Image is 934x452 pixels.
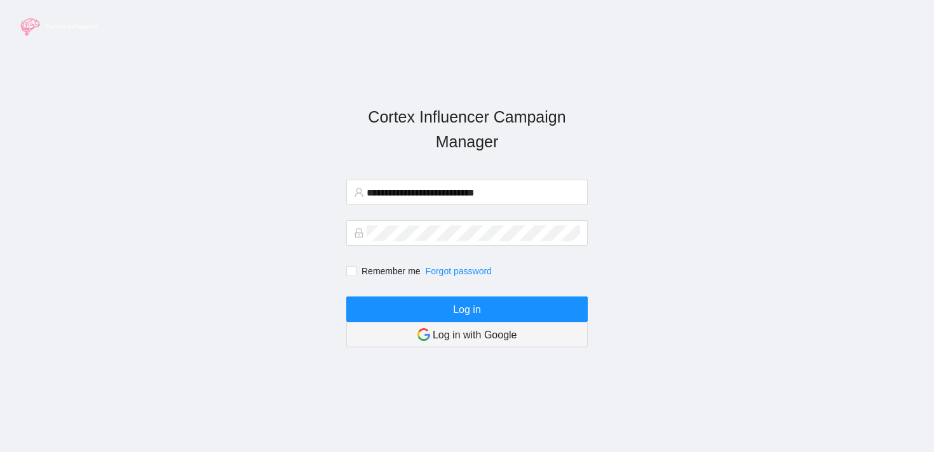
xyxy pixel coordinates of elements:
[356,264,426,278] span: Remember me
[346,322,588,347] button: Log in with Google
[13,13,108,41] img: cortex_influencer_logo.eb7f05af6ea253643d75.png
[453,302,481,317] span: Log in
[354,228,364,238] span: lock
[346,296,588,322] button: Log in
[346,105,588,155] p: Cortex Influencer Campaign Manager
[354,187,364,197] span: user
[426,266,492,276] a: Forgot password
